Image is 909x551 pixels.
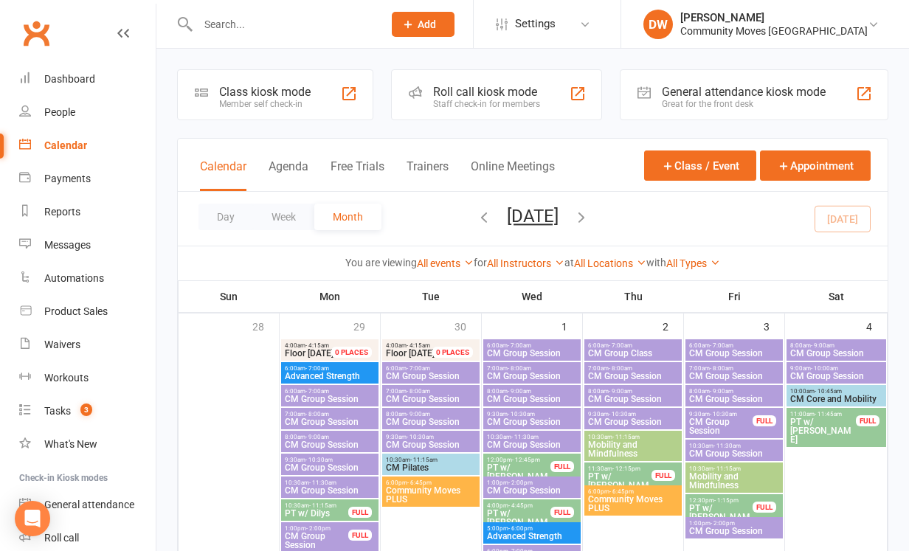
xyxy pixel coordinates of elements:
span: - 11:15am [410,457,438,463]
div: Great for the front desk [662,99,826,109]
span: 6:00am [284,365,376,372]
span: 6:00am [486,342,578,349]
span: - 8:00am [407,388,430,395]
span: Community Moves PLUS [385,486,477,504]
a: Calendar [19,129,156,162]
div: 0 PLACES [432,347,473,358]
span: 6:00am [587,342,679,349]
span: 11:00am [789,411,857,417]
span: 4:00am [284,342,349,349]
div: FULL [856,415,879,426]
span: - 8:00am [609,365,632,372]
div: FULL [550,461,574,472]
div: 0 PLACES [331,347,372,358]
th: Thu [583,281,684,312]
span: 10:30am [284,479,376,486]
span: 1:00pm [486,479,578,486]
span: CM Group Session [284,440,376,449]
div: FULL [348,530,372,541]
button: Appointment [760,150,871,181]
span: CM Group Session [486,349,578,358]
span: 12:00pm [486,457,551,463]
span: - 9:00am [407,411,430,417]
span: 4:00am [385,342,450,349]
span: 6:00am [284,388,376,395]
span: CM Group Session [587,395,679,403]
span: - 8:00am [305,411,329,417]
a: All events [417,257,474,269]
button: Online Meetings [471,159,555,191]
span: 9:30am [486,411,578,417]
div: People [44,106,75,118]
div: Staff check-in for members [433,99,540,109]
span: 7:00am [284,411,376,417]
span: - 11:15am [612,434,640,440]
span: - 11:30am [511,434,539,440]
div: Reports [44,206,80,218]
span: - 11:30am [309,479,336,486]
span: - 7:00am [710,342,733,349]
span: 10:30am [688,443,780,449]
div: 3 [764,313,784,338]
div: Community Moves [GEOGRAPHIC_DATA] [680,24,868,38]
span: PT w/ [PERSON_NAME] [789,417,857,444]
span: 8:00am [486,388,578,395]
span: 7:00am [688,365,780,372]
span: 10:30am [688,465,780,472]
strong: for [474,257,487,268]
a: Tasks 3 [19,395,156,428]
span: CM Group Session [688,349,780,358]
span: 11:30am [587,465,652,472]
span: CM Group Session [284,486,376,495]
span: CM Group Session [688,372,780,381]
span: 10:30am [486,434,578,440]
span: 9:30am [688,411,753,417]
span: - 8:00am [710,365,733,372]
span: - 4:15am [407,342,430,349]
span: - 12:45pm [512,457,540,463]
div: FULL [348,507,372,518]
th: Sun [179,281,280,312]
span: PT w/ [PERSON_NAME] [486,509,551,536]
span: 9:30am [385,434,477,440]
span: - 10:30am [305,457,333,463]
span: 6:00am [688,342,780,349]
span: - 9:00am [710,388,733,395]
div: 1 [561,313,582,338]
span: - 10:45am [815,388,842,395]
span: - 7:00am [609,342,632,349]
div: 4 [866,313,887,338]
span: 10:30am [587,434,679,440]
span: 7:00am [587,365,679,372]
span: CM Group Session [385,417,477,426]
div: Class kiosk mode [219,85,311,99]
div: 30 [454,313,481,338]
span: CM Group Session [587,417,679,426]
a: All Types [666,257,720,269]
span: CM Group Session [284,463,376,472]
div: Calendar [44,139,87,151]
button: Trainers [407,159,449,191]
div: 2 [663,313,683,338]
a: Automations [19,262,156,295]
button: Calendar [200,159,246,191]
span: 1:00pm [688,520,780,527]
span: CM Group Session [385,395,477,403]
span: CM Group Session [688,527,780,536]
button: Week [253,204,314,230]
span: - 7:00am [407,365,430,372]
div: Open Intercom Messenger [15,501,50,536]
div: Roll call [44,532,79,544]
span: CM Group Session [486,417,578,426]
div: Automations [44,272,104,284]
span: CM Core and Mobility [789,395,883,403]
span: 5:00pm [486,525,578,532]
span: - 2:00pm [306,525,331,532]
a: Workouts [19,361,156,395]
a: Messages [19,229,156,262]
span: Floor [DATE] [285,348,333,358]
div: Workouts [44,372,89,384]
span: 7:00am [486,365,578,372]
div: What's New [44,438,97,450]
span: 10:00am [789,388,883,395]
